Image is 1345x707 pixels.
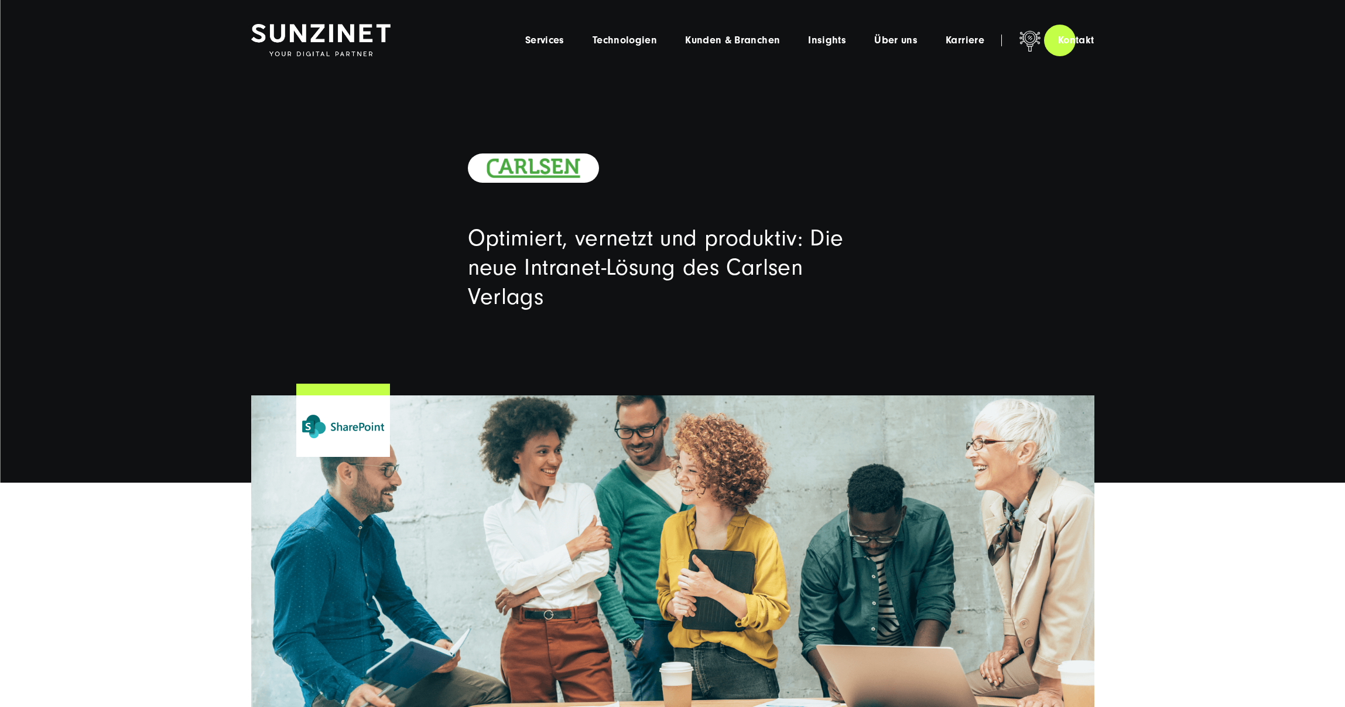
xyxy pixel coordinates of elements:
a: Kontakt [1044,23,1108,57]
a: Technologien [593,35,657,46]
a: Insights [808,35,846,46]
a: Services [525,35,564,46]
h1: Optimiert, vernetzt und produktiv: Die neue Intranet-Lösung des Carlsen Verlags [468,224,878,312]
a: Karriere [946,35,984,46]
img: Logo_Carlsen [487,158,580,178]
img: SUNZINET Full Service Digital Agentur [251,24,391,57]
img: Sharepoint-logo-2 [302,408,384,445]
a: Über uns [874,35,918,46]
a: Kunden & Branchen [685,35,780,46]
